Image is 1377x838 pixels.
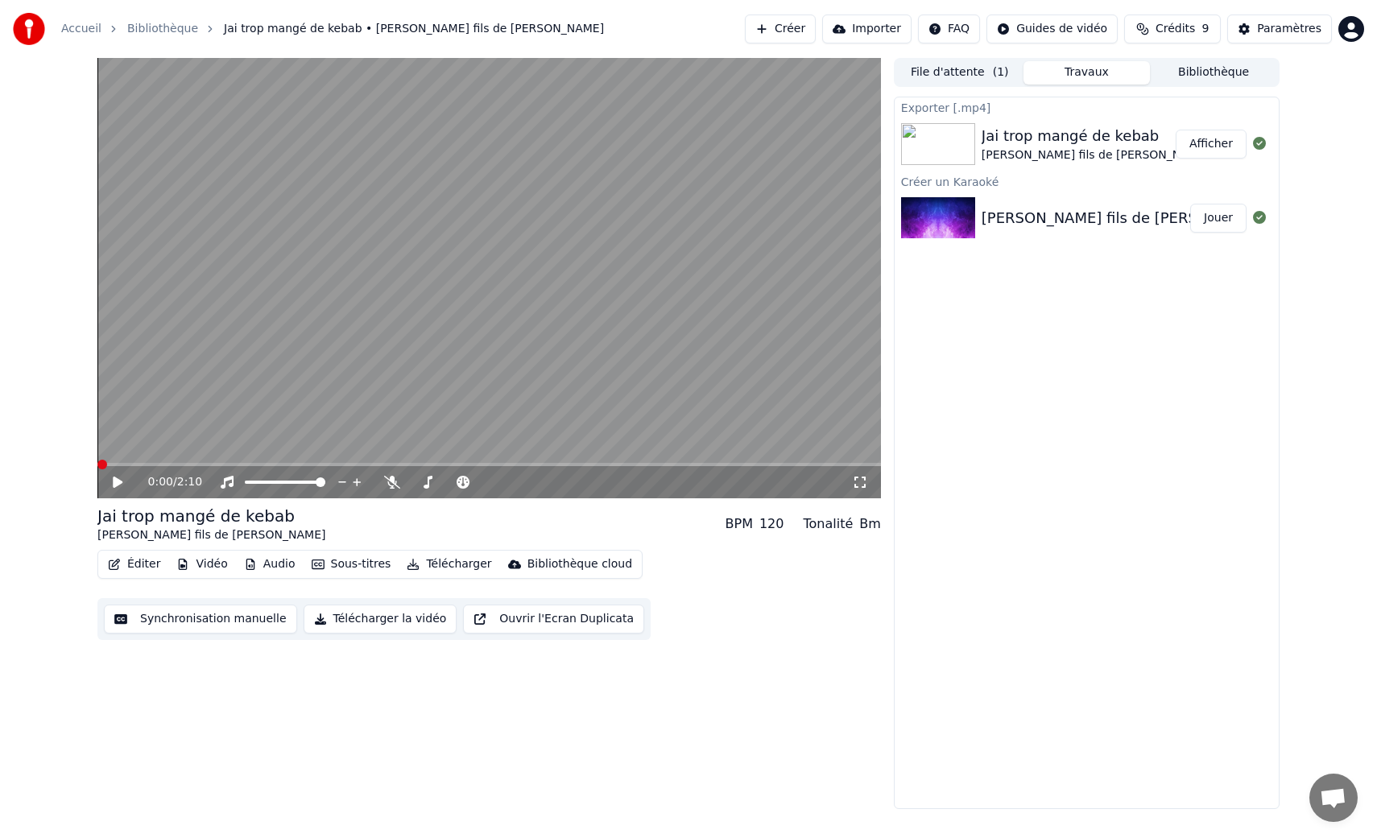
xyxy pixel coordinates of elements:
a: Accueil [61,21,101,37]
button: Créer [745,14,816,43]
div: Ouvrir le chat [1309,774,1358,822]
div: BPM [726,514,753,534]
div: Jai trop mangé de kebab [97,505,325,527]
div: Tonalité [803,514,853,534]
div: Créer un Karaoké [895,171,1279,191]
span: 0:00 [148,474,173,490]
button: Télécharger la vidéo [304,605,457,634]
span: ( 1 ) [993,64,1009,80]
div: Exporter [.mp4] [895,97,1279,117]
span: Crédits [1156,21,1195,37]
button: Travaux [1023,61,1151,85]
span: 2:10 [177,474,202,490]
div: Bm [859,514,881,534]
button: Jouer [1190,204,1247,233]
button: Afficher [1176,130,1247,159]
div: 120 [759,514,784,534]
button: Guides de vidéo [986,14,1118,43]
span: 9 [1201,21,1209,37]
button: FAQ [918,14,980,43]
button: Paramètres [1227,14,1332,43]
button: Crédits9 [1124,14,1221,43]
button: Synchronisation manuelle [104,605,297,634]
div: / [148,474,187,490]
span: Jai trop mangé de kebab • [PERSON_NAME] fils de [PERSON_NAME] [224,21,604,37]
button: Ouvrir l'Ecran Duplicata [463,605,644,634]
div: [PERSON_NAME] fils de [PERSON_NAME] [982,147,1210,163]
button: Bibliothèque [1150,61,1277,85]
button: File d'attente [896,61,1023,85]
img: youka [13,13,45,45]
div: [PERSON_NAME] fils de [PERSON_NAME] [97,527,325,543]
button: Éditer [101,553,167,576]
div: Paramètres [1257,21,1321,37]
div: Bibliothèque cloud [527,556,632,572]
button: Importer [822,14,912,43]
nav: breadcrumb [61,21,604,37]
div: Jai trop mangé de kebab [982,125,1210,147]
button: Audio [238,553,302,576]
a: Bibliothèque [127,21,198,37]
button: Vidéo [170,553,234,576]
button: Télécharger [400,553,498,576]
button: Sous-titres [305,553,398,576]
